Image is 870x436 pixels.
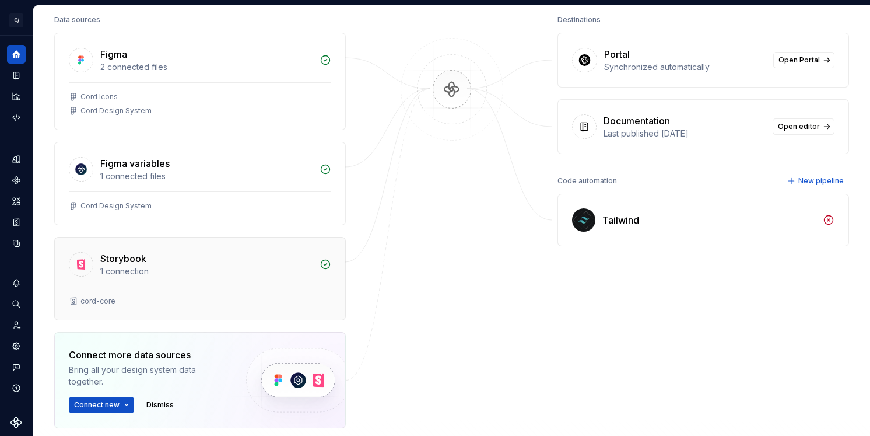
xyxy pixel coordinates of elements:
a: Open Portal [773,52,834,68]
a: Open editor [773,118,834,135]
span: Connect new [74,400,120,410]
div: Cord Icons [80,92,118,102]
a: Code automation [7,108,26,127]
a: Documentation [7,66,26,85]
div: 2 connected files [100,61,313,73]
div: Cord Design System [80,201,152,211]
a: Figma variables1 connected filesCord Design System [54,142,346,225]
div: 1 connected files [100,170,313,182]
div: Synchronized automatically [604,61,766,73]
a: Figma2 connected filesCord IconsCord Design System [54,33,346,130]
div: Code automation [557,173,617,189]
div: cord-core [80,297,115,306]
span: Open editor [778,122,820,131]
button: Notifications [7,274,26,292]
span: Open Portal [778,55,820,65]
a: Invite team [7,316,26,334]
button: Contact support [7,358,26,376]
a: Home [7,45,26,64]
a: Storybook stories [7,213,26,232]
button: Connect new [69,397,134,413]
div: C/ [9,13,23,27]
div: Tailwind [602,213,639,227]
button: New pipeline [784,173,849,189]
span: New pipeline [798,176,844,186]
div: Data sources [54,12,100,28]
button: C/ [2,8,30,33]
div: Storybook [100,252,146,266]
div: Cord Design System [80,106,152,116]
div: Figma variables [100,156,170,170]
svg: Supernova Logo [10,417,22,428]
a: Analytics [7,87,26,106]
div: Last published [DATE] [604,128,766,139]
div: Bring all your design system data together. [69,364,226,388]
a: Components [7,171,26,190]
a: Assets [7,192,26,211]
div: 1 connection [100,266,313,277]
div: Destinations [557,12,601,28]
div: Portal [604,47,630,61]
span: Dismiss [146,400,174,410]
button: Search ⌘K [7,295,26,313]
button: Dismiss [141,397,179,413]
div: Figma [100,47,127,61]
a: Storybook1 connectioncord-core [54,237,346,320]
a: Design tokens [7,150,26,169]
div: Documentation [604,114,670,128]
a: Data sources [7,234,26,253]
a: Settings [7,337,26,355]
div: Connect more data sources [69,348,226,362]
